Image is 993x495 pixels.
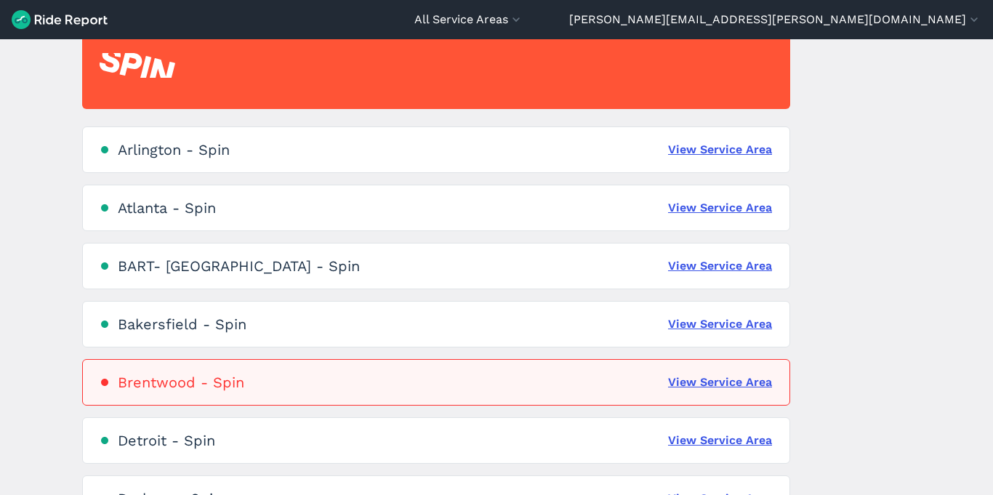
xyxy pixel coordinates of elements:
a: View Service Area [668,141,772,158]
div: Arlington - Spin [118,141,230,158]
div: Atlanta - Spin [118,199,216,217]
a: View Service Area [668,315,772,333]
a: View Service Area [668,432,772,449]
button: [PERSON_NAME][EMAIL_ADDRESS][PERSON_NAME][DOMAIN_NAME] [569,11,981,28]
img: Spin [100,53,175,78]
a: View Service Area [668,257,772,275]
div: Brentwood - Spin [118,374,244,391]
a: View Service Area [668,199,772,217]
a: View Service Area [668,374,772,391]
div: BART- [GEOGRAPHIC_DATA] - Spin [118,257,360,275]
button: All Service Areas [414,11,523,28]
div: Detroit - Spin [118,432,215,449]
div: Bakersfield - Spin [118,315,246,333]
img: Ride Report [12,10,108,29]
